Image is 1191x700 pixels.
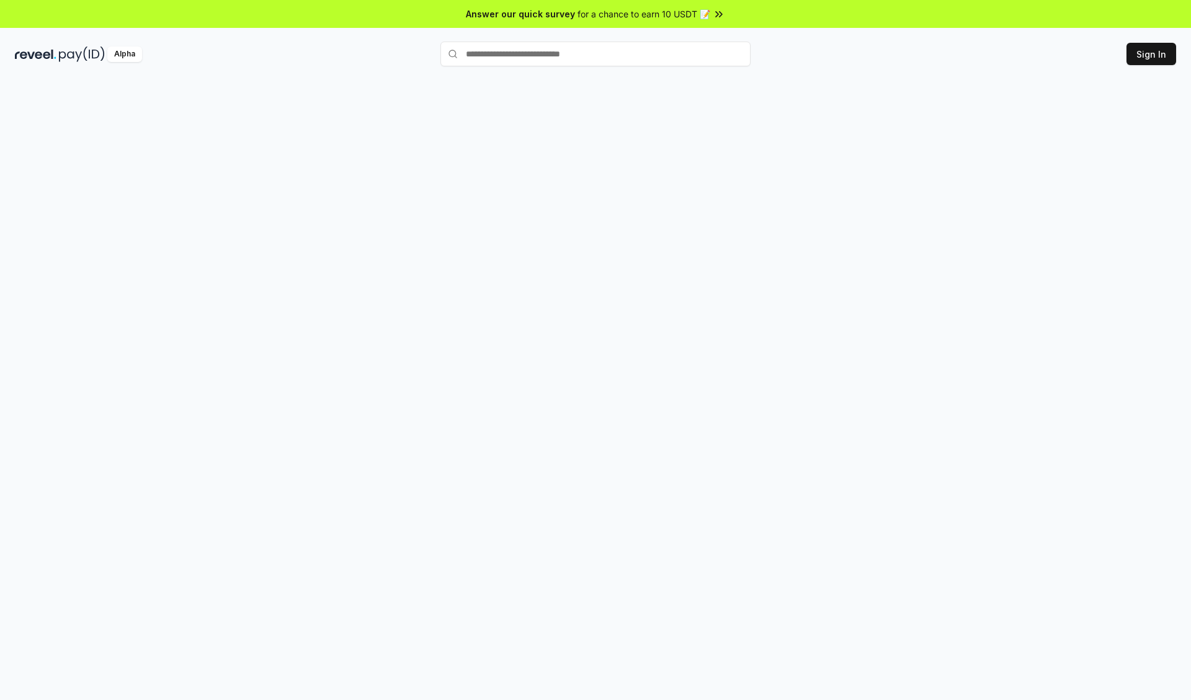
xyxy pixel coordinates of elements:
img: pay_id [59,47,105,62]
img: reveel_dark [15,47,56,62]
button: Sign In [1126,43,1176,65]
span: for a chance to earn 10 USDT 📝 [578,7,710,20]
div: Alpha [107,47,142,62]
span: Answer our quick survey [466,7,575,20]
